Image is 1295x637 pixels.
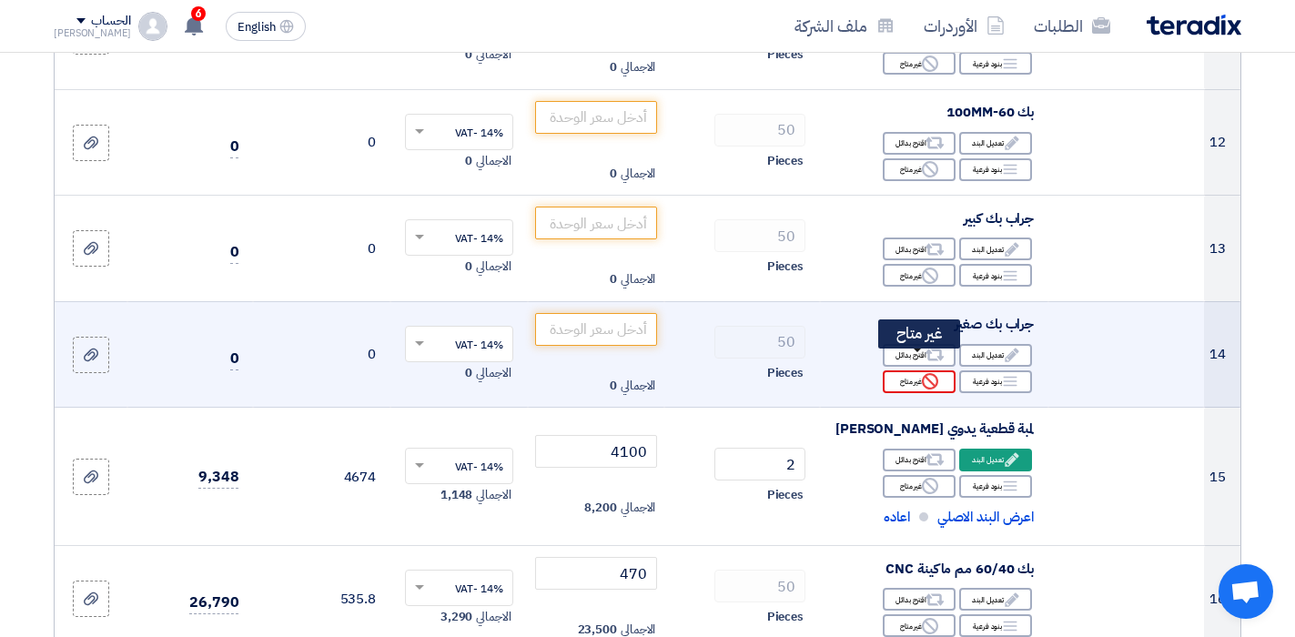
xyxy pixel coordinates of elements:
[883,449,956,471] div: اقترح بدائل
[959,588,1032,611] div: تعديل البند
[714,219,805,252] input: RFQ_STEP1.ITEMS.2.AMOUNT_TITLE
[714,114,805,147] input: RFQ_STEP1.ITEMS.2.AMOUNT_TITLE
[959,52,1032,75] div: بنود فرعية
[226,12,306,41] button: English
[959,264,1032,287] div: بنود فرعية
[138,12,167,41] img: profile_test.png
[476,152,511,170] span: الاجمالي
[767,45,804,64] span: Pieces
[476,45,511,64] span: الاجمالي
[883,264,956,287] div: غير متاح
[253,89,390,196] td: 0
[476,364,511,382] span: الاجمالي
[405,219,513,256] ng-select: VAT
[883,344,956,367] div: اقترح بدائل
[535,101,658,134] input: أدخل سعر الوحدة
[230,136,239,158] span: 0
[405,570,513,606] ng-select: VAT
[1204,408,1240,546] td: 15
[714,448,805,480] input: RFQ_STEP1.ITEMS.2.AMOUNT_TITLE
[959,238,1032,260] div: تعديل البند
[253,196,390,302] td: 0
[767,258,804,276] span: Pieces
[946,102,1034,122] span: بك 60-100MM
[253,301,390,408] td: 0
[884,507,910,528] span: اعاده
[1204,301,1240,408] td: 14
[405,114,513,150] ng-select: VAT
[959,370,1032,393] div: بنود فرعية
[883,238,956,260] div: اقترح بدائل
[767,152,804,170] span: Pieces
[476,608,511,626] span: الاجمالي
[937,507,1034,528] span: اعرض البند الاصلي
[959,158,1032,181] div: بنود فرعية
[883,475,956,498] div: غير متاح
[476,486,511,504] span: الاجمالي
[959,132,1032,155] div: تعديل البند
[54,28,131,38] div: [PERSON_NAME]
[883,614,956,637] div: غير متاح
[535,435,658,468] input: أدخل سعر الوحدة
[465,152,472,170] span: 0
[198,466,239,489] span: 9,348
[1019,5,1125,47] a: الطلبات
[1204,196,1240,302] td: 13
[621,270,655,288] span: الاجمالي
[883,52,956,75] div: غير متاح
[955,314,1034,334] span: جراب بك صغير
[405,448,513,484] ng-select: VAT
[465,258,472,276] span: 0
[465,364,472,382] span: 0
[767,364,804,382] span: Pieces
[621,58,655,76] span: الاجمالي
[535,207,658,239] input: أدخل سعر الوحدة
[959,475,1032,498] div: بنود فرعية
[959,344,1032,367] div: تعديل البند
[780,5,909,47] a: ملف الشركة
[405,326,513,362] ng-select: VAT
[610,270,617,288] span: 0
[621,165,655,183] span: الاجمالي
[1204,89,1240,196] td: 12
[909,5,1019,47] a: الأوردرات
[885,559,1034,579] span: بك 60/40 مم ماكينة CNC
[621,377,655,395] span: الاجمالي
[584,499,617,517] span: 8,200
[835,419,1034,440] div: لمبة قطعية يدوي [PERSON_NAME]
[959,449,1032,471] div: تعديل البند
[883,132,956,155] div: اقترح بدائل
[883,158,956,181] div: غير متاح
[1219,564,1273,619] a: Open chat
[878,319,960,349] div: غير متاح
[959,614,1032,637] div: بنود فرعية
[621,499,655,517] span: الاجمالي
[964,208,1034,228] span: جراب بك كبير
[535,313,658,346] input: أدخل سعر الوحدة
[440,486,473,504] span: 1,148
[440,608,473,626] span: 3,290
[1147,15,1241,35] img: Teradix logo
[610,58,617,76] span: 0
[238,21,276,34] span: English
[191,6,206,21] span: 6
[230,348,239,370] span: 0
[465,45,472,64] span: 0
[610,165,617,183] span: 0
[883,588,956,611] div: اقترح بدائل
[91,14,130,29] div: الحساب
[476,258,511,276] span: الاجمالي
[714,326,805,359] input: RFQ_STEP1.ITEMS.2.AMOUNT_TITLE
[230,241,239,264] span: 0
[535,557,658,590] input: أدخل سعر الوحدة
[767,486,804,504] span: Pieces
[767,608,804,626] span: Pieces
[610,377,617,395] span: 0
[883,370,956,393] div: غير متاح
[253,408,390,546] td: 4674
[714,570,805,602] input: RFQ_STEP1.ITEMS.2.AMOUNT_TITLE
[189,591,238,614] span: 26,790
